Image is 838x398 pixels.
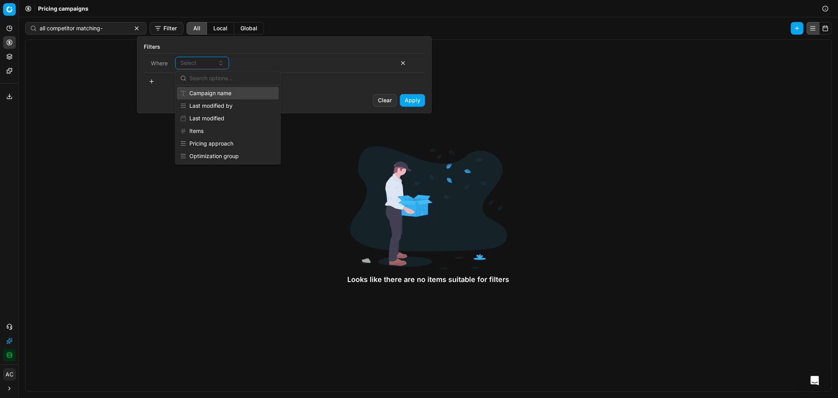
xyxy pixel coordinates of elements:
[177,87,279,99] div: Campaign name
[177,137,279,150] div: Pricing approach
[177,99,279,112] div: Last modified by
[177,150,279,162] div: Optimization group
[177,112,279,125] div: Last modified
[373,94,397,107] button: Clear
[151,60,168,66] span: Where
[400,94,425,107] button: Apply
[177,125,279,137] div: Items
[144,43,425,51] label: Filters
[180,59,196,67] span: Select
[176,85,281,164] div: Suggestions
[190,70,276,86] input: Search options...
